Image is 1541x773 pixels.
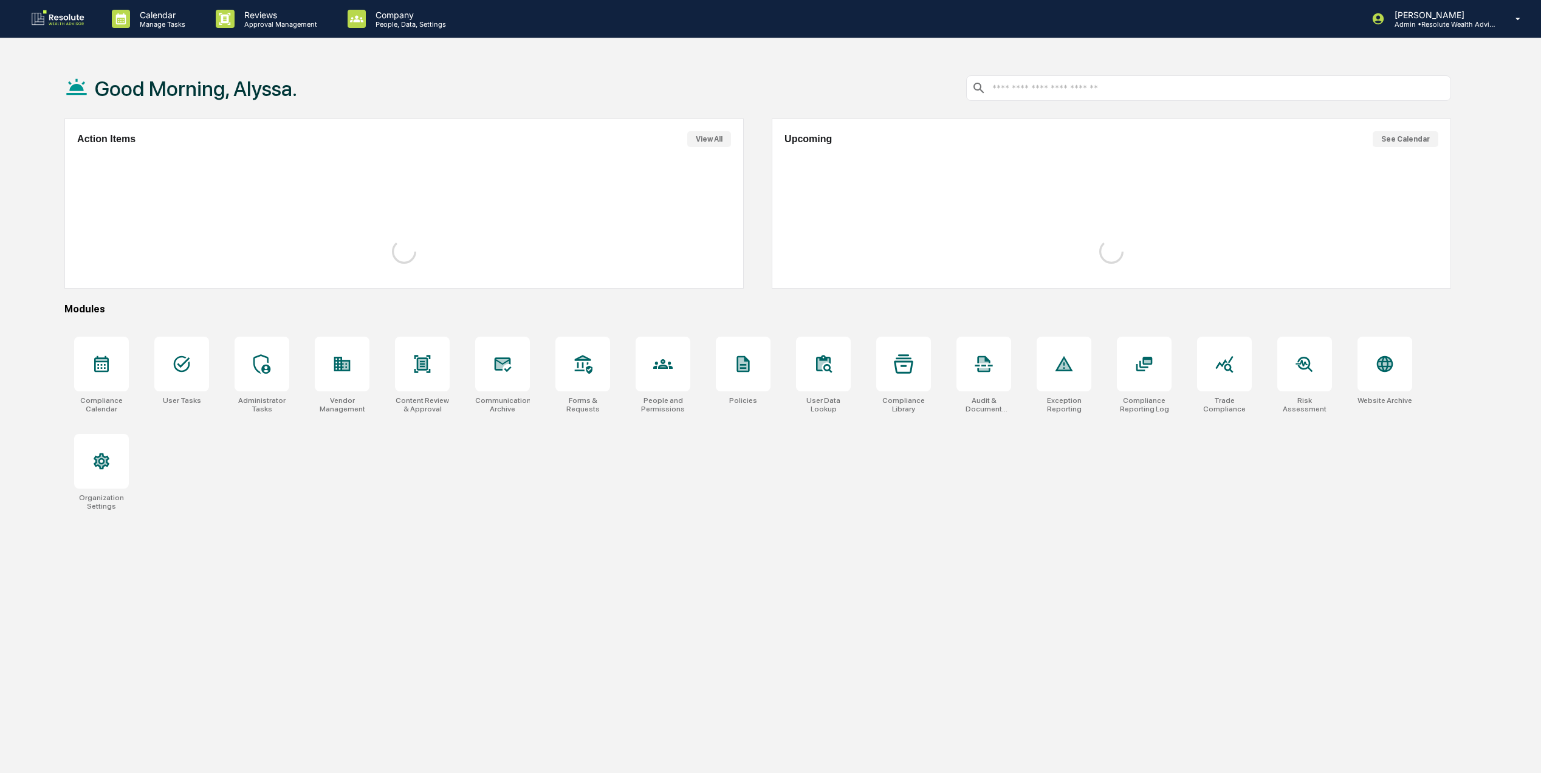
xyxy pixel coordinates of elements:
[729,396,757,405] div: Policies
[796,396,851,413] div: User Data Lookup
[74,493,129,510] div: Organization Settings
[64,303,1451,315] div: Modules
[366,10,452,20] p: Company
[1277,396,1332,413] div: Risk Assessment
[74,396,129,413] div: Compliance Calendar
[95,77,297,101] h1: Good Morning, Alyssa.
[130,20,191,29] p: Manage Tasks
[1385,10,1498,20] p: [PERSON_NAME]
[1357,396,1412,405] div: Website Archive
[1385,20,1498,29] p: Admin • Resolute Wealth Advisor
[636,396,690,413] div: People and Permissions
[163,396,201,405] div: User Tasks
[77,134,136,145] h2: Action Items
[395,396,450,413] div: Content Review & Approval
[956,396,1011,413] div: Audit & Document Logs
[876,396,931,413] div: Compliance Library
[784,134,832,145] h2: Upcoming
[475,396,530,413] div: Communications Archive
[29,9,88,29] img: logo
[1037,396,1091,413] div: Exception Reporting
[235,10,323,20] p: Reviews
[1117,396,1172,413] div: Compliance Reporting Log
[1373,131,1438,147] button: See Calendar
[130,10,191,20] p: Calendar
[366,20,452,29] p: People, Data, Settings
[235,20,323,29] p: Approval Management
[315,396,369,413] div: Vendor Management
[555,396,610,413] div: Forms & Requests
[235,396,289,413] div: Administrator Tasks
[1197,396,1252,413] div: Trade Compliance
[687,131,731,147] button: View All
